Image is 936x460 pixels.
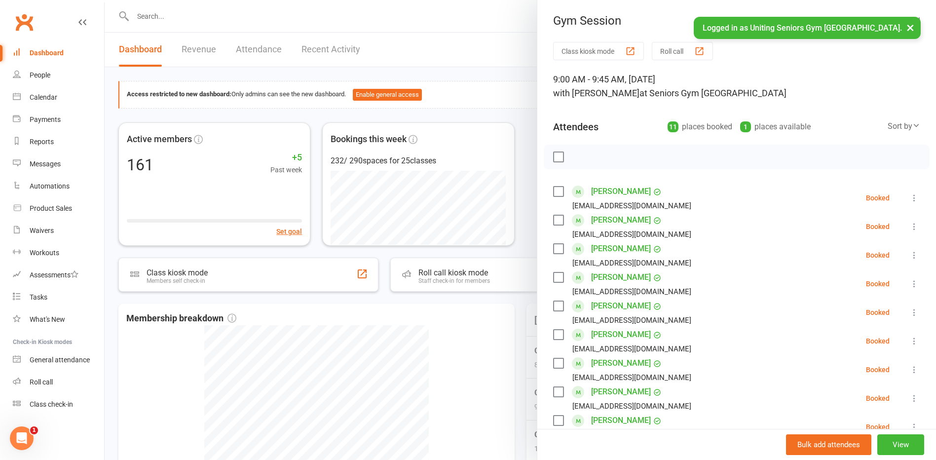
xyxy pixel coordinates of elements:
[30,356,90,364] div: General attendance
[703,23,902,33] span: Logged in as Uniting Seniors Gym [GEOGRAPHIC_DATA].
[866,309,890,316] div: Booked
[13,197,104,220] a: Product Sales
[30,160,61,168] div: Messages
[591,384,651,400] a: [PERSON_NAME]
[30,71,50,79] div: People
[13,308,104,331] a: What's New
[30,378,53,386] div: Roll call
[572,343,691,355] div: [EMAIL_ADDRESS][DOMAIN_NAME]
[572,257,691,269] div: [EMAIL_ADDRESS][DOMAIN_NAME]
[537,14,936,28] div: Gym Session
[13,86,104,109] a: Calendar
[13,286,104,308] a: Tasks
[30,115,61,123] div: Payments
[591,298,651,314] a: [PERSON_NAME]
[888,120,920,133] div: Sort by
[901,17,919,38] button: ×
[591,184,651,199] a: [PERSON_NAME]
[13,153,104,175] a: Messages
[591,355,651,371] a: [PERSON_NAME]
[30,426,38,434] span: 1
[13,175,104,197] a: Automations
[553,42,644,60] button: Class kiosk mode
[30,227,54,234] div: Waivers
[786,434,871,455] button: Bulk add attendees
[866,366,890,373] div: Booked
[591,327,651,343] a: [PERSON_NAME]
[12,10,37,35] a: Clubworx
[13,64,104,86] a: People
[30,315,65,323] div: What's New
[30,93,57,101] div: Calendar
[866,194,890,201] div: Booked
[30,400,73,408] div: Class check-in
[591,212,651,228] a: [PERSON_NAME]
[10,426,34,450] iframe: Intercom live chat
[30,271,78,279] div: Assessments
[30,204,72,212] div: Product Sales
[866,252,890,259] div: Booked
[572,228,691,241] div: [EMAIL_ADDRESS][DOMAIN_NAME]
[13,242,104,264] a: Workouts
[13,393,104,416] a: Class kiosk mode
[639,88,786,98] span: at Seniors Gym [GEOGRAPHIC_DATA]
[30,293,47,301] div: Tasks
[30,249,59,257] div: Workouts
[30,138,54,146] div: Reports
[572,314,691,327] div: [EMAIL_ADDRESS][DOMAIN_NAME]
[591,269,651,285] a: [PERSON_NAME]
[13,371,104,393] a: Roll call
[13,264,104,286] a: Assessments
[30,49,64,57] div: Dashboard
[866,423,890,430] div: Booked
[591,413,651,428] a: [PERSON_NAME]
[866,395,890,402] div: Booked
[740,120,811,134] div: places available
[866,338,890,345] div: Booked
[13,220,104,242] a: Waivers
[877,434,924,455] button: View
[30,182,70,190] div: Automations
[652,42,713,60] button: Roll call
[866,223,890,230] div: Booked
[553,88,639,98] span: with [PERSON_NAME]
[740,121,751,132] div: 1
[668,121,678,132] div: 11
[572,285,691,298] div: [EMAIL_ADDRESS][DOMAIN_NAME]
[591,241,651,257] a: [PERSON_NAME]
[13,42,104,64] a: Dashboard
[572,199,691,212] div: [EMAIL_ADDRESS][DOMAIN_NAME]
[553,73,920,100] div: 9:00 AM - 9:45 AM, [DATE]
[13,349,104,371] a: General attendance kiosk mode
[13,109,104,131] a: Payments
[553,120,599,134] div: Attendees
[866,280,890,287] div: Booked
[668,120,732,134] div: places booked
[572,371,691,384] div: [EMAIL_ADDRESS][DOMAIN_NAME]
[572,400,691,413] div: [EMAIL_ADDRESS][DOMAIN_NAME]
[13,131,104,153] a: Reports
